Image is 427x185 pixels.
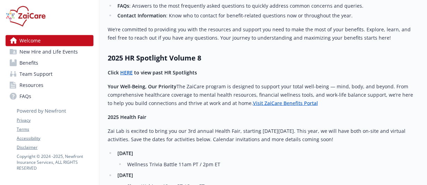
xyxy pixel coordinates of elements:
[108,82,419,107] p: The ZaiCare program is designed to support your total well-being — mind, body, and beyond. From c...
[6,35,93,46] a: Welcome
[17,135,93,142] a: Accessibility
[108,69,119,76] strong: Click
[17,117,93,123] a: Privacy
[117,172,133,179] strong: [DATE]
[117,2,129,9] strong: FAQs
[108,25,419,42] p: We’re committed to providing you with the resources and support you need to make the most of your...
[253,100,318,106] a: Visit ZaiCare Benefits Portal
[108,114,146,120] strong: 2025 Health Fair
[19,57,38,69] span: Benefits
[6,80,93,91] a: Resources
[120,69,133,76] a: HERE
[108,83,176,90] strong: Your Well-Being, Our Priority
[6,46,93,57] a: New Hire and Life Events
[19,69,52,80] span: Team Support
[19,91,31,102] span: FAQs
[108,127,419,144] p: Zai Lab is excited to bring you our 3rd annual Health Fair, starting [DATE][DATE]. This year, we ...
[17,153,93,171] p: Copyright © 2024 - 2025 , Newfront Insurance Services, ALL RIGHTS RESERVED
[134,69,197,76] strong: to view past HR Spotlights
[19,35,41,46] span: Welcome
[19,80,43,91] span: Resources
[6,57,93,69] a: Benefits
[125,160,419,169] li: Wellness Trivia Battle 11am PT / 2pm ET
[6,69,93,80] a: Team Support
[17,144,93,151] a: Disclaimer
[115,11,419,20] li: : Know who to contact for benefit-related questions now or throughout the year.
[117,12,166,19] strong: Contact Information
[117,150,133,156] strong: [DATE]
[108,53,201,63] strong: 2025 HR Spotlight Volume 8
[115,2,419,10] li: : Answers to the most frequently asked questions to quickly address common concerns and queries.
[19,46,78,57] span: New Hire and Life Events
[6,91,93,102] a: FAQs
[17,126,93,132] a: Terms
